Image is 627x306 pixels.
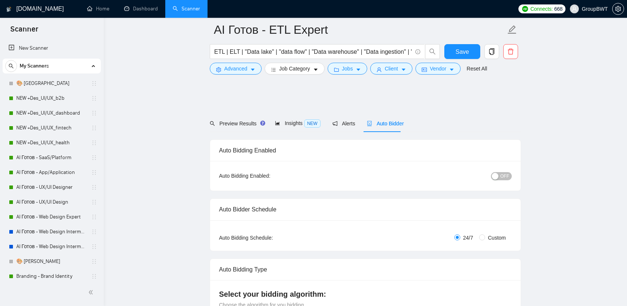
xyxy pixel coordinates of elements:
span: Alerts [332,121,355,126]
span: OFF [500,172,509,180]
span: Advanced [224,65,247,73]
span: Custom [485,234,509,242]
button: folderJobscaret-down [328,63,368,75]
iframe: Intercom live chat [602,281,620,299]
span: 668 [554,5,563,13]
div: Tooltip anchor [259,120,266,126]
a: AI Готов - App/Application [16,165,87,180]
input: Scanner name... [214,20,506,39]
span: Save [455,47,469,56]
span: caret-down [313,67,318,72]
a: NEW +Des_UI/UX_dashboard [16,106,87,121]
span: holder [91,214,97,220]
span: bars [271,67,276,72]
a: Reset All [467,65,487,73]
span: holder [91,229,97,235]
button: settingAdvancedcaret-down [210,63,262,75]
span: Job Category [279,65,310,73]
a: 🎨 [PERSON_NAME] [16,254,87,269]
a: New Scanner [9,41,95,56]
a: NEW +Des_UI/UX_b2b [16,91,87,106]
span: holder [91,244,97,250]
a: NEW +Des_UI/UX_fintech [16,121,87,135]
img: upwork-logo.png [522,6,528,12]
span: holder [91,199,97,205]
button: idcardVendorcaret-down [415,63,461,75]
span: holder [91,110,97,116]
span: Connects: [530,5,553,13]
span: 24/7 [460,234,476,242]
span: robot [367,121,372,126]
a: NEW +Des_UI/UX_health [16,135,87,150]
input: Search Freelance Jobs... [214,47,412,56]
span: double-left [88,289,96,296]
span: Client [385,65,398,73]
span: My Scanners [20,59,49,73]
div: Auto Bidding Enabled: [219,172,316,180]
a: dashboardDashboard [124,6,158,12]
span: caret-down [401,67,406,72]
span: Jobs [342,65,353,73]
a: setting [612,6,624,12]
div: Auto Bidding Enabled [219,140,512,161]
span: user [572,6,577,11]
button: search [425,44,440,59]
span: holder [91,155,97,161]
span: folder [334,67,339,72]
a: AI Готов - Web Design Intermediate минус Development [16,239,87,254]
span: edit [507,25,517,34]
span: user [376,67,382,72]
a: homeHome [87,6,109,12]
button: setting [612,3,624,15]
h4: Select your bidding algorithm: [219,289,512,299]
span: NEW [304,119,321,128]
a: AI Готов - SaaS/Platform [16,150,87,165]
span: holder [91,80,97,86]
span: holder [91,170,97,175]
a: AI Готов - UX/UI Designer [16,180,87,195]
span: holder [91,273,97,279]
a: AI Готов - Web Design Intermediate минус Developer [16,224,87,239]
div: Auto Bidder Schedule [219,199,512,220]
span: search [210,121,215,126]
a: AI Готов - UX/UI Design [16,195,87,210]
span: setting [216,67,221,72]
span: notification [332,121,338,126]
img: logo [6,3,11,15]
span: search [6,63,17,69]
span: Scanner [4,24,44,39]
button: userClientcaret-down [370,63,412,75]
span: area-chart [275,121,280,126]
span: holder [91,184,97,190]
button: barsJob Categorycaret-down [265,63,324,75]
button: delete [503,44,518,59]
a: searchScanner [173,6,200,12]
li: New Scanner [3,41,101,56]
span: idcard [422,67,427,72]
span: delete [504,48,518,55]
div: Auto Bidding Type [219,259,512,280]
span: caret-down [356,67,361,72]
span: caret-down [250,67,255,72]
span: copy [485,48,499,55]
span: holder [91,140,97,146]
a: Branding - Brand Identity [16,269,87,284]
span: Vendor [430,65,446,73]
span: Auto Bidder [367,121,404,126]
span: Insights [275,120,320,126]
button: Save [444,44,480,59]
span: holder [91,259,97,264]
span: holder [91,125,97,131]
span: Preview Results [210,121,263,126]
a: AI Готов - Web Design Expert [16,210,87,224]
span: info-circle [415,49,420,54]
button: search [5,60,17,72]
span: caret-down [449,67,454,72]
button: copy [484,44,499,59]
span: holder [91,95,97,101]
a: 🎨 [GEOGRAPHIC_DATA] [16,76,87,91]
span: search [425,48,439,55]
div: Auto Bidding Schedule: [219,234,316,242]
